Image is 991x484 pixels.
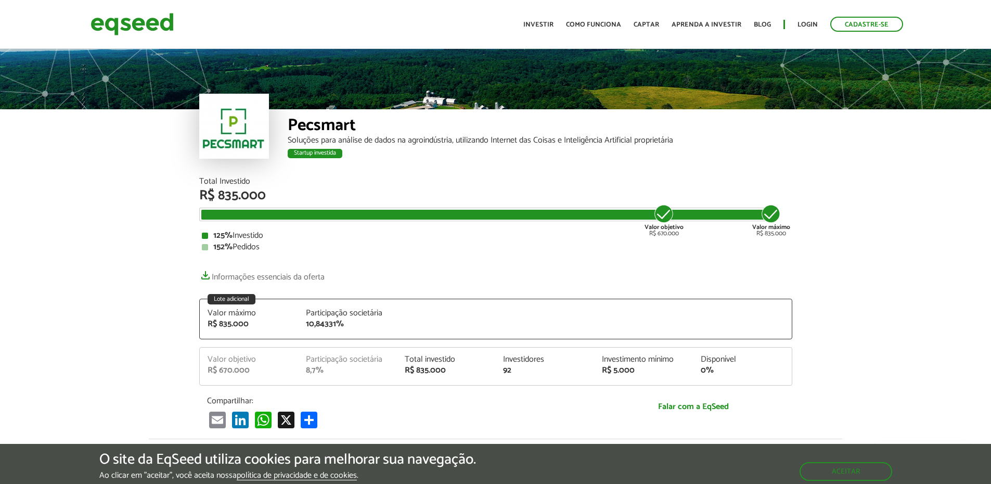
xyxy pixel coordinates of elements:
[306,366,389,375] div: 8,7%
[230,411,251,428] a: LinkedIn
[797,21,818,28] a: Login
[602,366,685,375] div: R$ 5.000
[99,452,476,468] h5: O site da EqSeed utiliza cookies para melhorar sua navegação.
[503,366,586,375] div: 92
[208,294,255,304] div: Lote adicional
[208,355,291,364] div: Valor objetivo
[99,470,476,480] p: Ao clicar em "aceitar", você aceita nossa .
[405,366,488,375] div: R$ 835.000
[288,117,792,136] div: Pecsmart
[634,21,659,28] a: Captar
[645,222,684,232] strong: Valor objetivo
[752,203,790,237] div: R$ 835.000
[754,21,771,28] a: Blog
[237,472,357,480] a: política de privacidade e de cookies
[701,355,784,364] div: Disponível
[288,136,792,145] div: Soluções para análise de dados na agroindústria, utilizando Internet das Coisas e Inteligência Ar...
[566,21,621,28] a: Como funciona
[276,411,297,428] a: X
[91,10,174,38] img: EqSeed
[253,411,274,428] a: WhatsApp
[213,228,233,243] strong: 125%
[288,149,342,158] div: Startup investida
[208,309,291,317] div: Valor máximo
[208,320,291,328] div: R$ 835.000
[208,366,291,375] div: R$ 670.000
[523,21,554,28] a: Investir
[299,411,319,428] a: Compartilhar
[405,355,488,364] div: Total investido
[800,462,892,481] button: Aceitar
[199,177,792,186] div: Total Investido
[207,396,587,406] p: Compartilhar:
[701,366,784,375] div: 0%
[874,441,970,463] a: Fale conosco
[672,21,741,28] a: Aprenda a investir
[213,240,233,254] strong: 152%
[306,320,389,328] div: 10,84331%
[306,355,389,364] div: Participação societária
[199,189,792,202] div: R$ 835.000
[602,355,685,364] div: Investimento mínimo
[202,243,790,251] div: Pedidos
[207,411,228,428] a: Email
[199,267,325,282] a: Informações essenciais da oferta
[306,309,389,317] div: Participação societária
[602,396,784,417] a: Falar com a EqSeed
[752,222,790,232] strong: Valor máximo
[645,203,684,237] div: R$ 670.000
[202,232,790,240] div: Investido
[503,355,586,364] div: Investidores
[830,17,903,32] a: Cadastre-se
